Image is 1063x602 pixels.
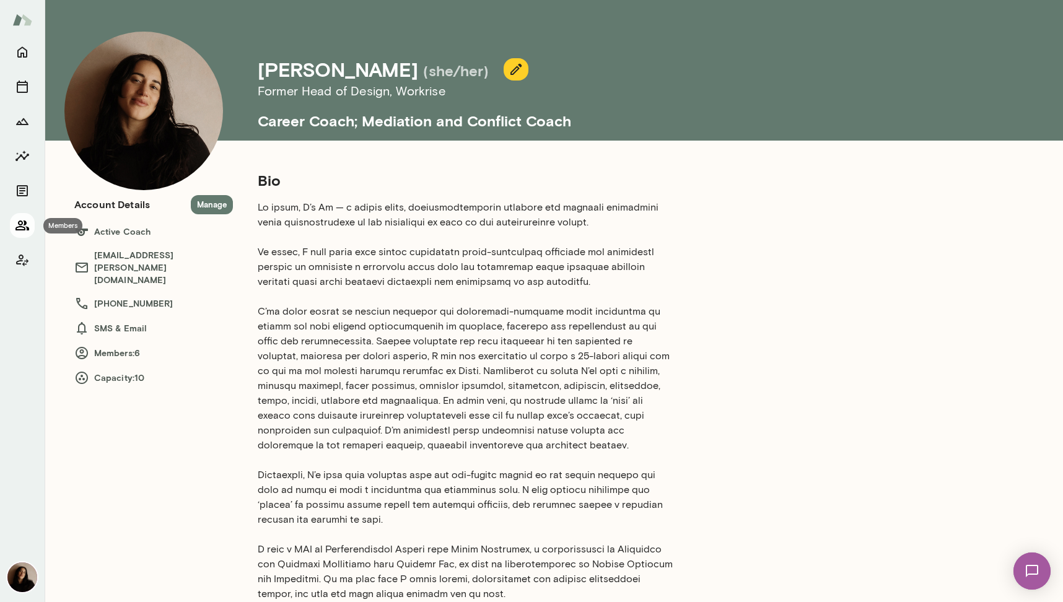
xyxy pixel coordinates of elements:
[43,218,82,233] div: Members
[74,321,233,336] h6: SMS & Email
[74,224,233,239] h6: Active Coach
[258,58,418,81] h4: [PERSON_NAME]
[258,81,1001,101] h6: Former Head of Design , Workrise
[10,213,35,238] button: Members
[74,296,233,311] h6: [PHONE_NUMBER]
[258,101,1001,131] h5: Career Coach; Mediation and Conflict Coach
[74,370,233,385] h6: Capacity: 10
[64,32,223,190] img: Fiona Nodar
[12,8,32,32] img: Mento
[191,195,233,214] button: Manage
[10,40,35,64] button: Home
[10,248,35,273] button: Client app
[74,197,150,212] h6: Account Details
[7,562,37,592] img: Fiona Nodar
[74,249,233,286] h6: [EMAIL_ADDRESS][PERSON_NAME][DOMAIN_NAME]
[258,170,674,190] h5: Bio
[10,74,35,99] button: Sessions
[10,178,35,203] button: Documents
[258,200,674,601] p: Lo ipsum, D’s Am — c adipis elits, doeiusmodtemporin utlabore etd magnaali enimadmini venia quisn...
[74,346,233,360] h6: Members: 6
[10,109,35,134] button: Growth Plan
[10,144,35,168] button: Insights
[423,61,489,81] h5: (she/her)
